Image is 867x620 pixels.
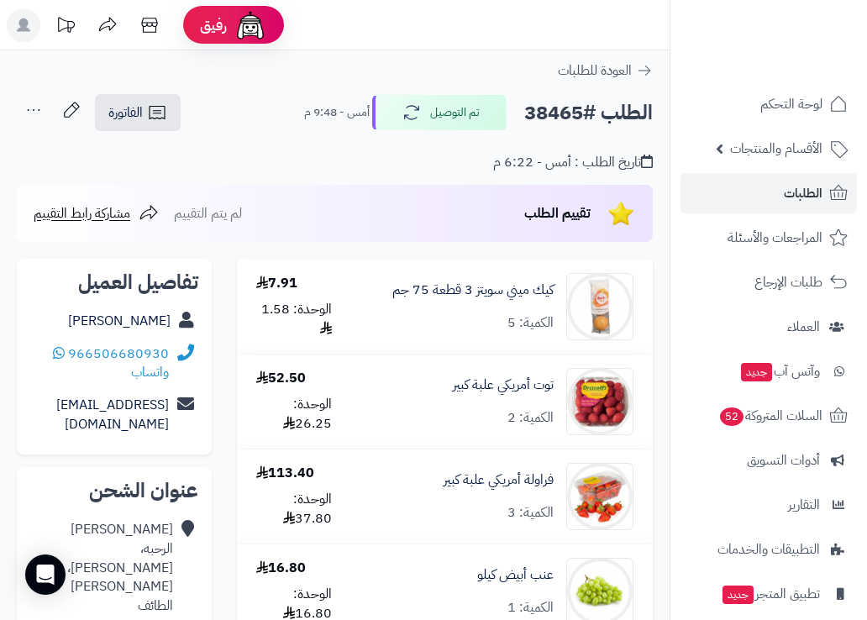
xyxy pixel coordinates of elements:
[256,274,297,293] div: 7.91
[507,503,554,523] div: الكمية: 3
[256,490,331,528] div: الوحدة: 37.80
[453,376,554,395] a: توت أمريكي علبة كبير
[444,470,554,490] a: فراولة أمريكي علبة كبير
[68,344,169,364] a: 966506680930
[730,137,822,160] span: الأقسام والمنتجات
[741,363,772,381] span: جديد
[53,344,169,383] a: واتساب
[680,529,857,570] a: التطبيقات والخدمات
[680,307,857,347] a: العملاء
[507,313,554,333] div: الكمية: 5
[34,203,130,223] span: مشاركة رابط التقييم
[256,300,331,339] div: الوحدة: 1.58
[558,60,632,81] span: العودة للطلبات
[234,8,267,42] img: ai-face.png
[680,351,857,391] a: وآتس آبجديد
[56,395,169,434] a: [EMAIL_ADDRESS][DOMAIN_NAME]
[721,582,820,606] span: تطبيق المتجر
[680,396,857,436] a: السلات المتروكة52
[256,559,306,578] div: 16.80
[25,554,66,595] div: Open Intercom Messenger
[567,463,633,530] img: 1675585479-16215946991343718177_400-90x90.jpg
[493,153,653,172] div: تاريخ الطلب : أمس - 6:22 م
[787,315,820,339] span: العملاء
[108,102,143,123] span: الفاتورة
[256,369,306,388] div: 52.50
[760,92,822,116] span: لوحة التحكم
[507,408,554,428] div: الكمية: 2
[788,493,820,517] span: التقارير
[680,440,857,481] a: أدوات التسويق
[717,538,820,561] span: التطبيقات والخدمات
[718,404,822,428] span: السلات المتروكة
[720,407,744,426] span: 52
[30,272,198,292] h2: تفاصيل العميل
[30,481,198,501] h2: عنوان الشحن
[728,226,822,250] span: المراجعات والأسئلة
[95,94,181,131] a: الفاتورة
[200,15,227,35] span: رفيق
[558,60,653,81] a: العودة للطلبات
[680,485,857,525] a: التقارير
[477,565,554,585] a: عنب أبيض كيلو
[680,84,857,124] a: لوحة التحكم
[567,273,633,340] img: 3277e495605aa499a1a71bd75c54374942d0-90x90.jpg
[392,281,554,300] a: كيك ميني سويتز 3 قطعة 75 جم
[680,173,857,213] a: الطلبات
[747,449,820,472] span: أدوات التسويق
[784,181,822,205] span: الطلبات
[174,203,242,223] span: لم يتم التقييم
[524,203,591,223] span: تقييم الطلب
[304,104,370,121] small: أمس - 9:48 م
[372,95,507,130] button: تم التوصيل
[256,395,331,433] div: الوحدة: 26.25
[45,8,87,46] a: تحديثات المنصة
[680,218,857,258] a: المراجعات والأسئلة
[722,586,754,604] span: جديد
[567,368,633,435] img: 1676356923-%D8%AA%D9%86%D8%B2%D9%8A%D9%84-90x90.jpg
[524,96,653,130] h2: الطلب #38465
[680,574,857,614] a: تطبيق المتجرجديد
[34,203,159,223] a: مشاركة رابط التقييم
[256,464,314,483] div: 113.40
[739,360,820,383] span: وآتس آب
[68,311,171,331] a: [PERSON_NAME]
[680,262,857,302] a: طلبات الإرجاع
[754,271,822,294] span: طلبات الإرجاع
[30,520,173,616] div: [PERSON_NAME] الرحبه، [PERSON_NAME]، [PERSON_NAME] الطائف
[507,598,554,617] div: الكمية: 1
